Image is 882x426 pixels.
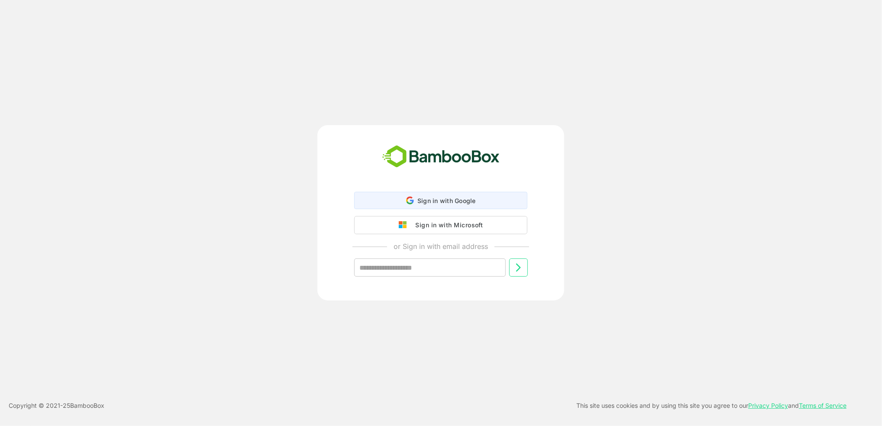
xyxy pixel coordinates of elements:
[576,400,846,411] p: This site uses cookies and by using this site you agree to our and
[354,216,527,234] button: Sign in with Microsoft
[354,192,527,209] div: Sign in with Google
[411,219,483,231] div: Sign in with Microsoft
[394,241,488,252] p: or Sign in with email address
[748,402,788,409] a: Privacy Policy
[417,197,476,204] span: Sign in with Google
[378,142,504,171] img: bamboobox
[799,402,846,409] a: Terms of Service
[399,221,411,229] img: google
[9,400,104,411] p: Copyright © 2021- 25 BambooBox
